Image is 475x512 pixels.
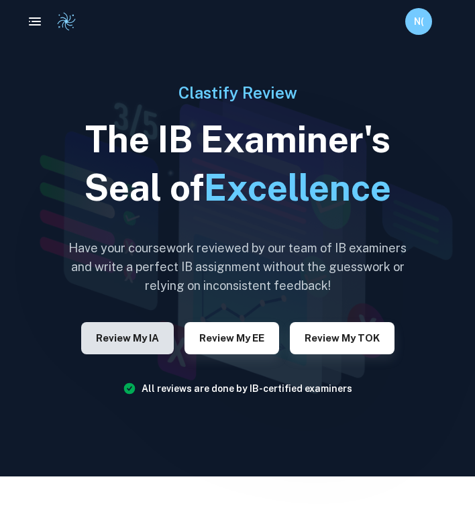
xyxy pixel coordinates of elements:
button: N( [405,8,432,35]
h6: N( [411,14,427,29]
a: Clastify logo [48,11,76,32]
button: Review my EE [184,322,279,354]
button: Review my IA [81,322,174,354]
span: Excellence [204,166,391,209]
h1: The IB Examiner's Seal of [63,115,412,212]
img: Clastify logo [56,11,76,32]
h6: Have your coursework reviewed by our team of IB examiners and write a perfect IB assignment witho... [63,239,412,295]
h6: Clastify Review [63,81,412,105]
button: Review my TOK [290,322,394,354]
a: All reviews are done by IB-certified examiners [142,383,352,394]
